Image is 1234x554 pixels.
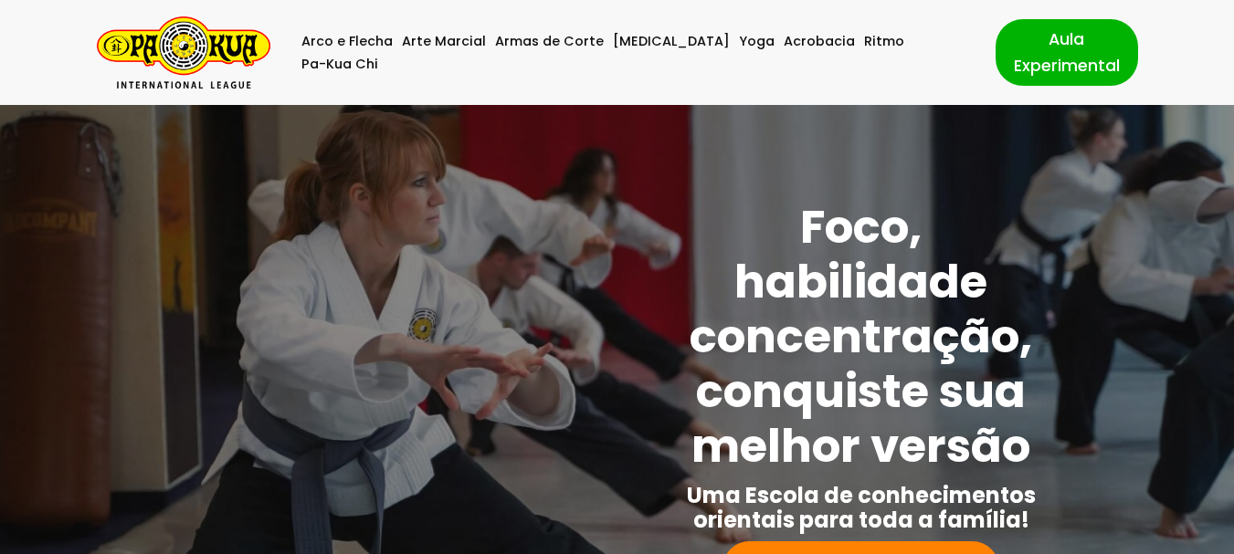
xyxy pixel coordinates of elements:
[402,30,486,53] a: Arte Marcial
[864,30,904,53] a: Ritmo
[298,30,968,76] div: Menu primário
[687,480,1036,535] strong: Uma Escola de conhecimentos orientais para toda a família!
[301,53,378,76] a: Pa-Kua Chi
[97,16,270,89] a: Pa-Kua Brasil Uma Escola de conhecimentos orientais para toda a família. Foco, habilidade concent...
[495,30,604,53] a: Armas de Corte
[690,194,1032,478] strong: Foco, habilidade concentração, conquiste sua melhor versão
[784,30,855,53] a: Acrobacia
[613,30,730,53] a: [MEDICAL_DATA]
[301,30,393,53] a: Arco e Flecha
[739,30,775,53] a: Yoga
[996,19,1138,85] a: Aula Experimental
